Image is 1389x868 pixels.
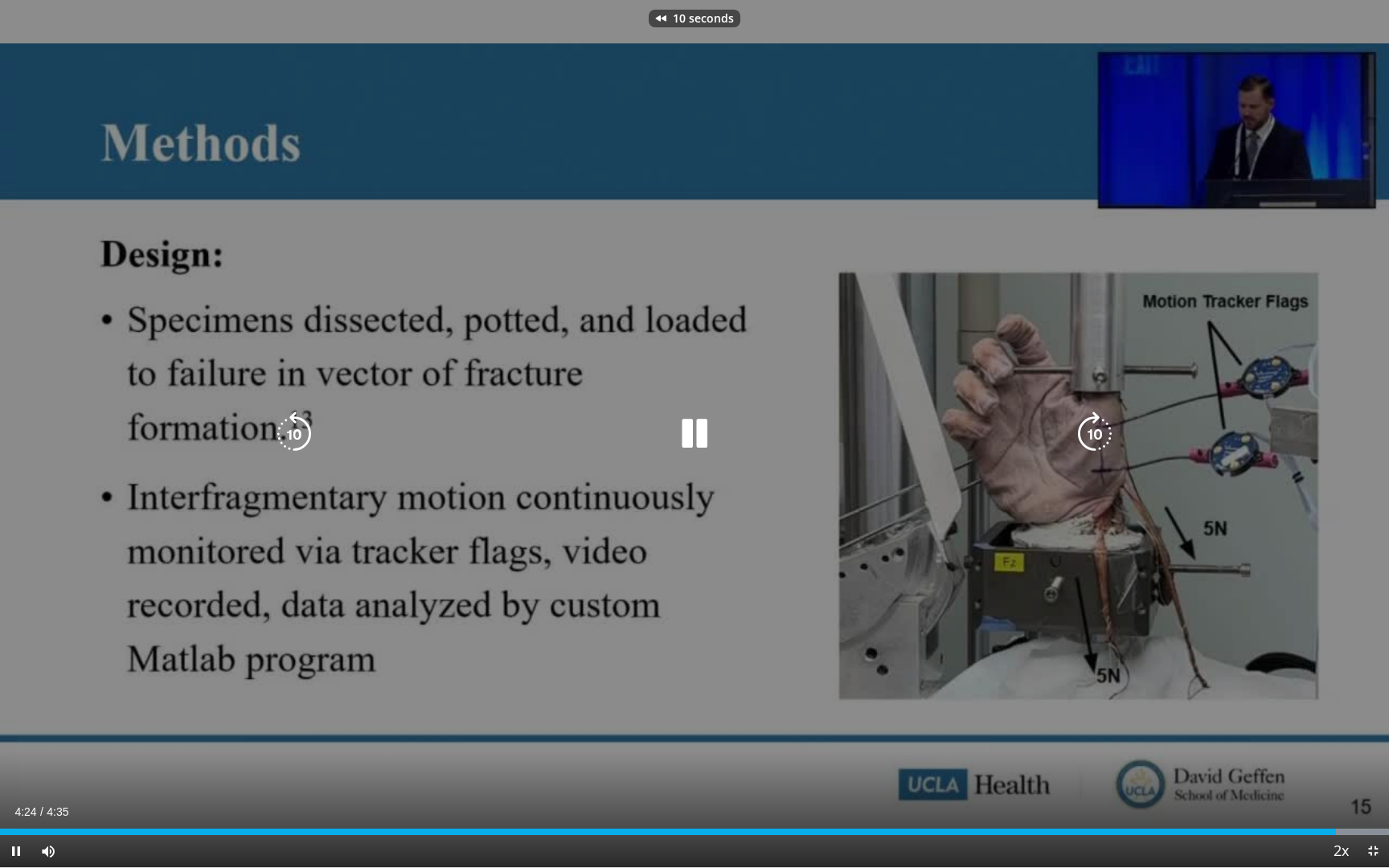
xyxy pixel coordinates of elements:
span: 4:24 [14,805,36,818]
span: 4:35 [47,805,68,818]
button: Playback Rate [1325,835,1357,867]
p: 10 seconds [673,13,734,24]
button: Mute [32,835,64,867]
button: Exit Fullscreen [1357,835,1389,867]
span: / [40,805,43,818]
